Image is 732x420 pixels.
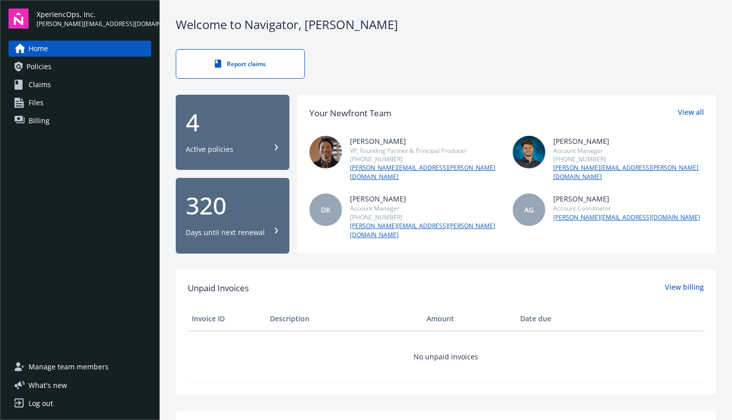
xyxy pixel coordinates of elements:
[9,359,151,375] a: Manage team members
[678,107,704,120] a: View all
[186,144,233,154] div: Active policies
[9,77,151,93] a: Claims
[553,146,704,155] div: Account Manager
[513,136,545,168] img: photo
[266,307,422,331] th: Description
[37,9,151,29] button: XperiencOps, Inc.[PERSON_NAME][EMAIL_ADDRESS][DOMAIN_NAME]
[553,193,700,204] div: [PERSON_NAME]
[350,222,501,240] a: [PERSON_NAME][EMAIL_ADDRESS][PERSON_NAME][DOMAIN_NAME]
[9,41,151,57] a: Home
[29,395,53,411] div: Log out
[176,16,716,33] div: Welcome to Navigator , [PERSON_NAME]
[9,59,151,75] a: Policies
[188,282,249,295] span: Unpaid Invoices
[176,95,289,170] button: 4Active policies
[553,163,704,181] a: [PERSON_NAME][EMAIL_ADDRESS][PERSON_NAME][DOMAIN_NAME]
[29,95,44,111] span: Files
[321,204,330,215] span: DK
[9,113,151,129] a: Billing
[553,136,704,146] div: [PERSON_NAME]
[29,359,109,375] span: Manage team members
[350,136,501,146] div: [PERSON_NAME]
[524,204,534,215] span: AG
[350,193,501,204] div: [PERSON_NAME]
[186,110,279,134] div: 4
[553,155,704,163] div: [PHONE_NUMBER]
[29,380,67,390] span: What ' s new
[553,213,700,222] a: [PERSON_NAME][EMAIL_ADDRESS][DOMAIN_NAME]
[350,213,501,222] div: [PHONE_NUMBER]
[37,9,151,20] span: XperiencOps, Inc.
[186,228,265,238] div: Days until next renewal
[27,59,52,75] span: Policies
[29,113,50,129] span: Billing
[516,307,594,331] th: Date due
[350,146,501,155] div: VP, Founding Partner & Principal Producer
[188,307,266,331] th: Invoice ID
[9,9,29,29] img: navigator-logo.svg
[9,95,151,111] a: Files
[188,331,704,382] td: No unpaid invoices
[9,380,83,390] button: What's new
[29,41,48,57] span: Home
[350,204,501,213] div: Account Manager
[553,204,700,213] div: Account Coordinator
[176,178,289,254] button: 320Days until next renewal
[196,60,284,68] div: Report claims
[350,163,501,181] a: [PERSON_NAME][EMAIL_ADDRESS][PERSON_NAME][DOMAIN_NAME]
[176,49,305,79] a: Report claims
[29,77,51,93] span: Claims
[309,136,342,168] img: photo
[186,193,279,218] div: 320
[350,155,501,163] div: [PHONE_NUMBER]
[423,307,516,331] th: Amount
[37,20,151,29] span: [PERSON_NAME][EMAIL_ADDRESS][DOMAIN_NAME]
[309,107,392,120] div: Your Newfront Team
[665,282,704,295] a: View billing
